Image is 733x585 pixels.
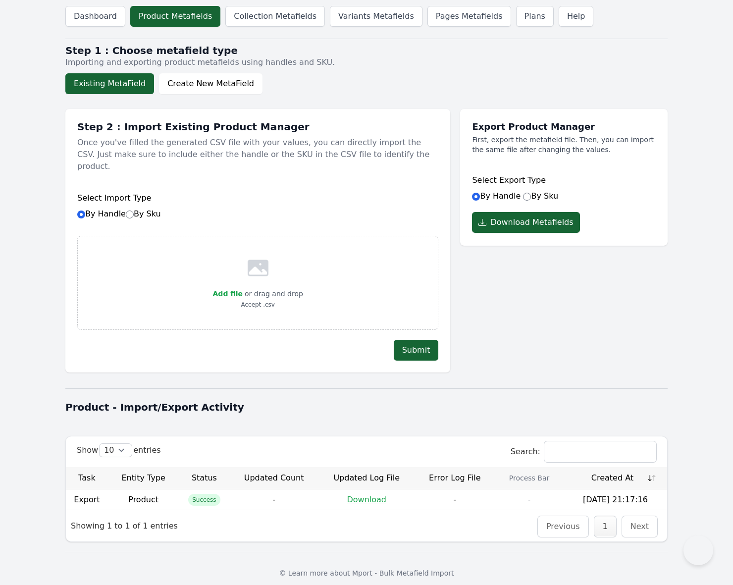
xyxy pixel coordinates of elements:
h6: Select Export Type [472,174,656,186]
a: Pages Metafields [427,6,511,27]
input: By Handle [472,193,480,201]
select: Showentries [100,444,132,457]
button: Create New MetaField [159,73,262,94]
a: Previous [546,522,580,531]
div: Showing 1 to 1 of 1 entries [66,513,183,538]
a: Help [559,6,593,27]
a: Dashboard [65,6,125,27]
h1: Product - Import/Export Activity [65,400,668,414]
span: © Learn more about [279,569,350,577]
h2: Step 1 : Choose metafield type [65,45,668,56]
span: - [453,495,456,504]
label: Search: [511,447,656,456]
a: Plans [516,6,554,27]
h1: Export Product Manager [472,121,656,133]
p: Accept .csv [213,300,303,310]
span: Success [188,494,220,506]
input: By HandleBy Sku [77,211,85,218]
input: By Sku [523,193,531,201]
a: Product Metafields [130,6,220,27]
span: Add file [213,290,243,298]
button: Existing MetaField [65,73,154,94]
a: Mport - Bulk Metafield Import [352,569,454,577]
td: [DATE] 21:17:16 [564,489,667,510]
label: By Sku [126,209,161,218]
h1: Step 2 : Import Existing Product Manager [77,121,438,133]
p: Once you've filled the generated CSV file with your values, you can directly import the CSV. Just... [77,133,438,176]
td: - [495,489,564,510]
input: By Sku [126,211,134,218]
label: By Sku [523,191,558,201]
label: By Handle [77,209,161,218]
p: First, export the metafield file. Then, you can import the same file after changing the values. [472,135,656,155]
a: 1 [603,522,608,531]
label: Show entries [77,445,161,455]
button: Submit [394,340,439,361]
a: Collection Metafields [225,6,325,27]
iframe: Toggle Customer Support [683,535,713,565]
a: Download [347,495,386,504]
span: - [272,495,275,504]
p: Importing and exporting product metafields using handles and SKU. [65,56,668,68]
h6: Select Import Type [77,192,438,204]
a: Variants Metafields [330,6,422,27]
td: Export [66,489,108,510]
td: Product [108,489,179,510]
p: or drag and drop [243,288,303,300]
label: By Handle [472,191,521,201]
a: Next [630,522,649,531]
input: Search: [544,441,656,462]
th: Created At: activate to sort column ascending [564,467,667,489]
button: Download Metafields [472,212,579,233]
